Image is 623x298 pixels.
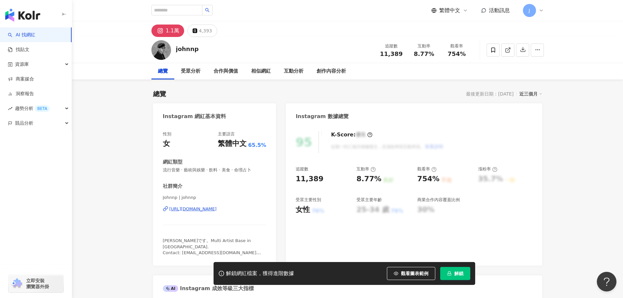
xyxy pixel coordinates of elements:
[163,238,261,261] span: [PERSON_NAME]です。Multi Artist Base in [GEOGRAPHIC_DATA]. Contact: [EMAIL_ADDRESS][DOMAIN_NAME] 7/2...
[158,67,168,75] div: 總覽
[163,195,267,201] span: Johnnp | johnnp
[15,57,29,72] span: 資源庫
[317,67,346,75] div: 創作內容分析
[169,206,217,212] div: [URL][DOMAIN_NAME]
[218,139,247,149] div: 繁體中文
[356,166,376,172] div: 互動率
[519,90,542,98] div: 近三個月
[380,50,403,57] span: 11,389
[439,7,460,14] span: 繁體中文
[163,167,267,173] span: 流行音樂 · 藝術與娛樂 · 飲料 · 美食 · 命理占卜
[163,285,254,292] div: Instagram 成效等級三大指標
[296,205,310,215] div: 女性
[454,271,463,276] span: 解鎖
[414,51,434,57] span: 8.77%
[444,43,469,49] div: 觀看率
[412,43,437,49] div: 互動率
[417,166,437,172] div: 觀看率
[331,131,372,138] div: K-Score :
[151,25,184,37] button: 1.1萬
[181,67,200,75] div: 受眾分析
[356,174,381,184] div: 8.77%
[166,26,179,35] div: 1.1萬
[8,46,29,53] a: 找貼文
[8,91,34,97] a: 洞察報告
[296,166,308,172] div: 追蹤數
[187,25,217,37] button: 4,393
[284,67,303,75] div: 互動分析
[466,91,513,96] div: 最後更新日期：[DATE]
[528,7,530,14] span: J
[205,8,210,12] span: search
[448,51,466,57] span: 754%
[199,26,212,35] div: 4,393
[163,285,179,292] div: AI
[218,131,235,137] div: 主要語言
[356,197,382,203] div: 受眾主要年齡
[417,174,440,184] div: 754%
[296,113,349,120] div: Instagram 數據總覽
[151,40,171,60] img: KOL Avatar
[379,43,404,49] div: 追蹤數
[8,32,35,38] a: searchAI 找網紅
[163,206,267,212] a: [URL][DOMAIN_NAME]
[5,9,40,22] img: logo
[251,67,271,75] div: 相似網紅
[9,275,63,292] a: chrome extension立即安裝 瀏覽器外掛
[401,271,428,276] span: 觀看圖表範例
[214,67,238,75] div: 合作與價值
[10,278,23,289] img: chrome extension
[387,267,435,280] button: 觀看圖表範例
[447,271,452,276] span: lock
[226,270,294,277] div: 解鎖網紅檔案，獲得進階數據
[440,267,470,280] button: 解鎖
[15,116,33,131] span: 競品分析
[8,76,34,82] a: 商案媒合
[417,197,460,203] div: 商業合作內容覆蓋比例
[248,142,267,149] span: 65.5%
[26,278,49,289] span: 立即安裝 瀏覽器外掛
[163,131,171,137] div: 性別
[163,113,226,120] div: Instagram 網紅基本資料
[489,7,510,13] span: 活動訊息
[35,105,50,112] div: BETA
[163,159,182,166] div: 網紅類型
[153,89,166,98] div: 總覽
[15,101,50,116] span: 趨勢分析
[296,197,321,203] div: 受眾主要性別
[163,139,170,149] div: 女
[8,106,12,111] span: rise
[478,166,497,172] div: 漲粉率
[296,174,323,184] div: 11,389
[176,45,199,53] div: johnnp
[163,183,182,190] div: 社群簡介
